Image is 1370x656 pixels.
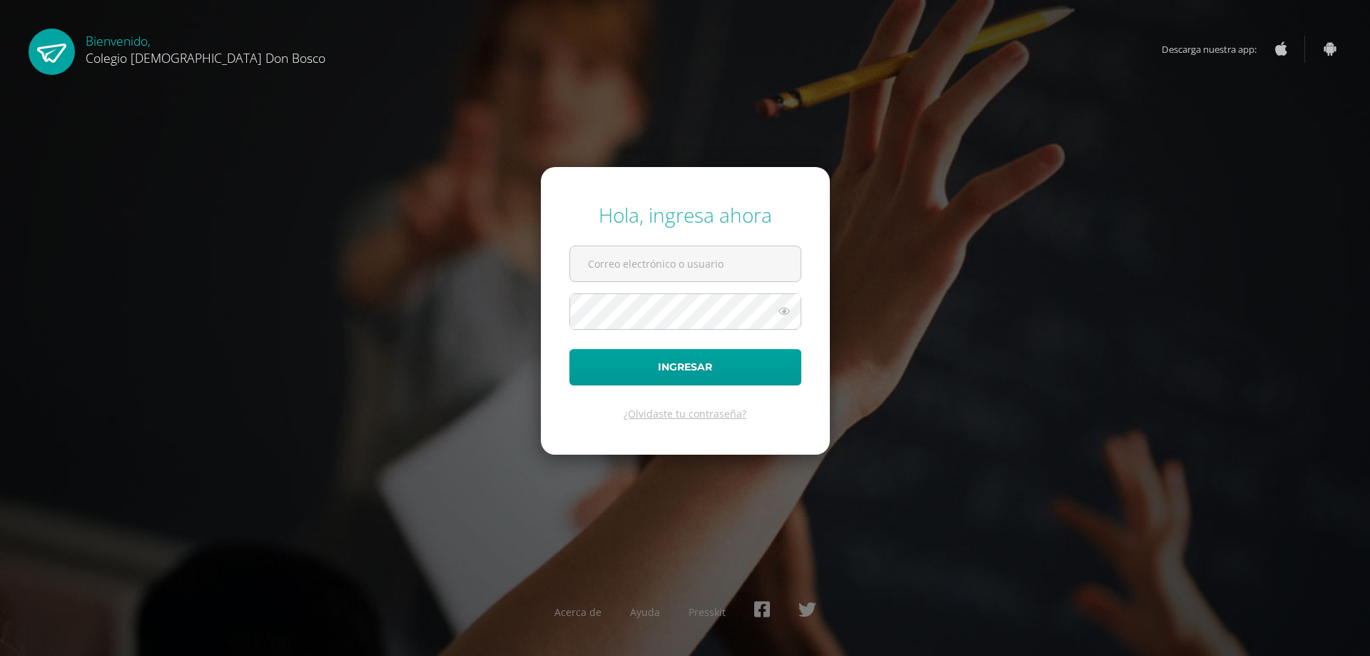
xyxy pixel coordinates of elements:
a: Acerca de [554,605,602,619]
a: Ayuda [630,605,660,619]
a: Presskit [689,605,726,619]
div: Hola, ingresa ahora [569,201,801,228]
input: Correo electrónico o usuario [570,246,801,281]
button: Ingresar [569,349,801,385]
a: ¿Olvidaste tu contraseña? [624,407,746,420]
span: Colegio [DEMOGRAPHIC_DATA] Don Bosco [86,49,325,66]
span: Descarga nuestra app: [1162,36,1271,63]
div: Bienvenido, [86,29,325,66]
